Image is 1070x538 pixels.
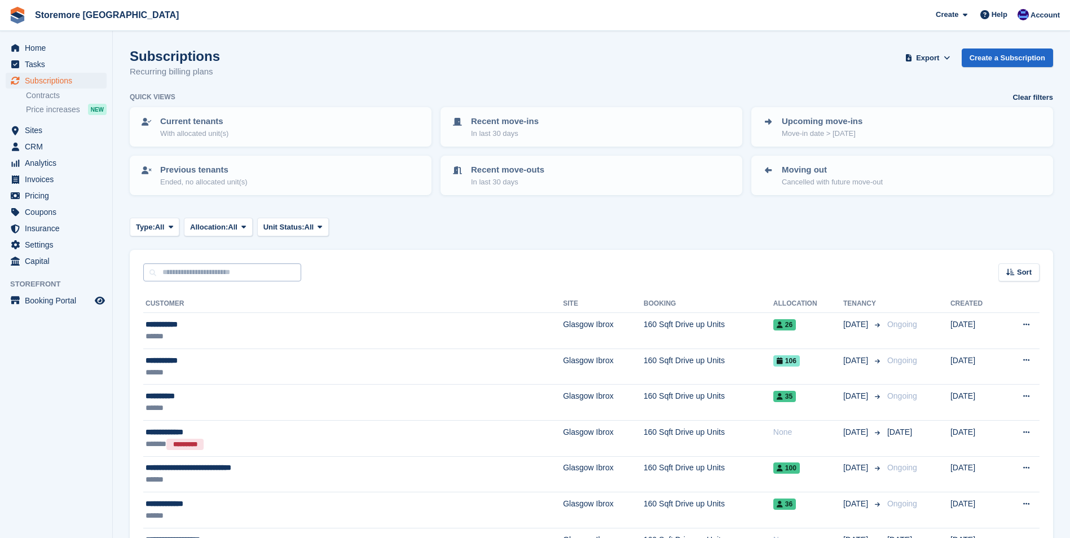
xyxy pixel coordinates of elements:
[1012,92,1053,103] a: Clear filters
[160,177,248,188] p: Ended, no allocated unit(s)
[644,313,773,349] td: 160 Sqft Drive up Units
[25,40,93,56] span: Home
[6,171,107,187] a: menu
[30,6,183,24] a: Storemore [GEOGRAPHIC_DATA]
[843,462,870,474] span: [DATE]
[130,92,175,102] h6: Quick views
[950,492,1002,528] td: [DATE]
[773,295,843,313] th: Allocation
[950,295,1002,313] th: Created
[305,222,314,233] span: All
[130,65,220,78] p: Recurring billing plans
[773,499,796,510] span: 36
[644,385,773,421] td: 160 Sqft Drive up Units
[887,356,917,365] span: Ongoing
[6,40,107,56] a: menu
[1031,10,1060,21] span: Account
[843,295,883,313] th: Tenancy
[26,103,107,116] a: Price increases NEW
[992,9,1007,20] span: Help
[644,349,773,385] td: 160 Sqft Drive up Units
[782,164,883,177] p: Moving out
[887,427,912,436] span: [DATE]
[25,237,93,253] span: Settings
[155,222,165,233] span: All
[843,355,870,367] span: [DATE]
[10,279,112,290] span: Storefront
[131,157,430,194] a: Previous tenants Ended, no allocated unit(s)
[26,104,80,115] span: Price increases
[563,295,644,313] th: Site
[752,108,1052,145] a: Upcoming move-ins Move-in date > [DATE]
[887,499,917,508] span: Ongoing
[563,492,644,528] td: Glasgow Ibrox
[6,155,107,171] a: menu
[471,164,544,177] p: Recent move-outs
[263,222,305,233] span: Unit Status:
[782,177,883,188] p: Cancelled with future move-out
[644,295,773,313] th: Booking
[950,385,1002,421] td: [DATE]
[752,157,1052,194] a: Moving out Cancelled with future move-out
[773,462,800,474] span: 100
[130,48,220,64] h1: Subscriptions
[471,177,544,188] p: In last 30 days
[1017,267,1032,278] span: Sort
[160,164,248,177] p: Previous tenants
[184,218,253,236] button: Allocation: All
[773,319,796,330] span: 26
[782,115,862,128] p: Upcoming move-ins
[563,349,644,385] td: Glasgow Ibrox
[563,420,644,456] td: Glasgow Ibrox
[936,9,958,20] span: Create
[644,420,773,456] td: 160 Sqft Drive up Units
[136,222,155,233] span: Type:
[6,237,107,253] a: menu
[442,108,741,145] a: Recent move-ins In last 30 days
[887,391,917,400] span: Ongoing
[25,204,93,220] span: Coupons
[25,253,93,269] span: Capital
[950,313,1002,349] td: [DATE]
[950,349,1002,385] td: [DATE]
[773,391,796,402] span: 35
[843,319,870,330] span: [DATE]
[190,222,228,233] span: Allocation:
[9,7,26,24] img: stora-icon-8386f47178a22dfd0bd8f6a31ec36ba5ce8667c1dd55bd0f319d3a0aa187defe.svg
[471,115,539,128] p: Recent move-ins
[6,56,107,72] a: menu
[6,122,107,138] a: menu
[26,90,107,101] a: Contracts
[773,355,800,367] span: 106
[644,456,773,492] td: 160 Sqft Drive up Units
[6,73,107,89] a: menu
[563,313,644,349] td: Glasgow Ibrox
[6,139,107,155] a: menu
[25,171,93,187] span: Invoices
[6,188,107,204] a: menu
[143,295,563,313] th: Customer
[887,320,917,329] span: Ongoing
[1018,9,1029,20] img: Angela
[843,426,870,438] span: [DATE]
[442,157,741,194] a: Recent move-outs In last 30 days
[25,293,93,308] span: Booking Portal
[563,385,644,421] td: Glasgow Ibrox
[88,104,107,115] div: NEW
[130,218,179,236] button: Type: All
[25,122,93,138] span: Sites
[25,56,93,72] span: Tasks
[228,222,237,233] span: All
[6,293,107,308] a: menu
[950,420,1002,456] td: [DATE]
[773,426,843,438] div: None
[962,48,1053,67] a: Create a Subscription
[6,204,107,220] a: menu
[950,456,1002,492] td: [DATE]
[93,294,107,307] a: Preview store
[25,155,93,171] span: Analytics
[843,390,870,402] span: [DATE]
[644,492,773,528] td: 160 Sqft Drive up Units
[471,128,539,139] p: In last 30 days
[257,218,329,236] button: Unit Status: All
